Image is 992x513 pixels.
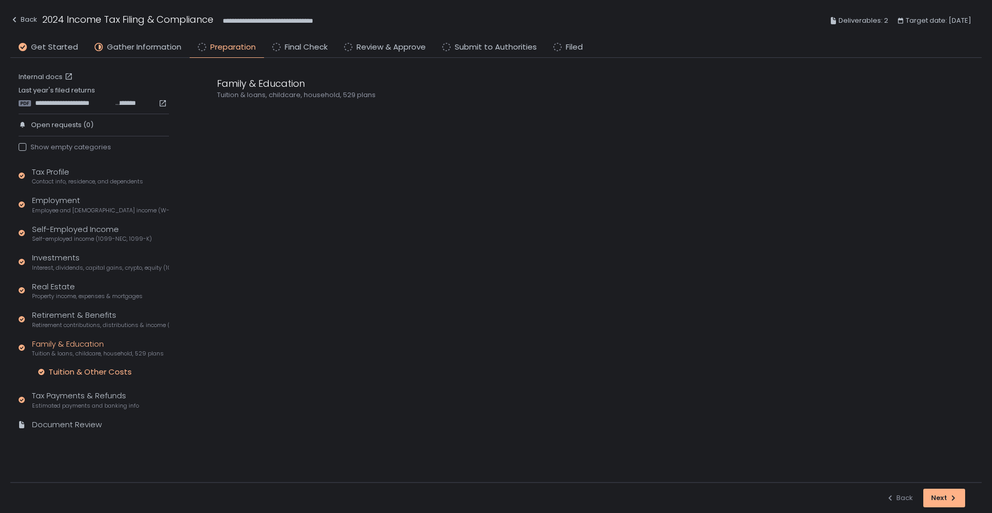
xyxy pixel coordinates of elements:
span: Final Check [285,41,328,53]
div: Back [10,13,37,26]
span: Estimated payments and banking info [32,402,139,410]
span: Deliverables: 2 [839,14,888,27]
div: Next [931,493,957,503]
div: Tax Payments & Refunds [32,390,139,410]
span: Filed [566,41,583,53]
span: Review & Approve [357,41,426,53]
span: Get Started [31,41,78,53]
span: Gather Information [107,41,181,53]
div: Back [886,493,913,503]
div: Document Review [32,419,102,431]
span: Employee and [DEMOGRAPHIC_DATA] income (W-2s) [32,207,169,214]
span: Interest, dividends, capital gains, crypto, equity (1099s, K-1s) [32,264,169,272]
div: Last year's filed returns [19,86,169,107]
div: Tuition & loans, childcare, household, 529 plans [217,90,713,100]
div: Self-Employed Income [32,224,152,243]
span: Tuition & loans, childcare, household, 529 plans [32,350,164,357]
div: Tuition & Other Costs [49,367,132,377]
div: Family & Education [32,338,164,358]
div: Retirement & Benefits [32,309,169,329]
span: Property income, expenses & mortgages [32,292,143,300]
span: Submit to Authorities [455,41,537,53]
h1: 2024 Income Tax Filing & Compliance [42,12,213,26]
div: Employment [32,195,169,214]
span: Preparation [210,41,256,53]
span: Target date: [DATE] [906,14,971,27]
div: Investments [32,252,169,272]
span: Open requests (0) [31,120,94,130]
span: Retirement contributions, distributions & income (1099-R, 5498) [32,321,169,329]
a: Internal docs [19,72,75,82]
div: Tax Profile [32,166,143,186]
div: Family & Education [217,76,713,90]
span: Contact info, residence, and dependents [32,178,143,185]
button: Back [886,489,913,507]
span: Self-employed income (1099-NEC, 1099-K) [32,235,152,243]
div: Real Estate [32,281,143,301]
button: Next [923,489,965,507]
button: Back [10,12,37,29]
